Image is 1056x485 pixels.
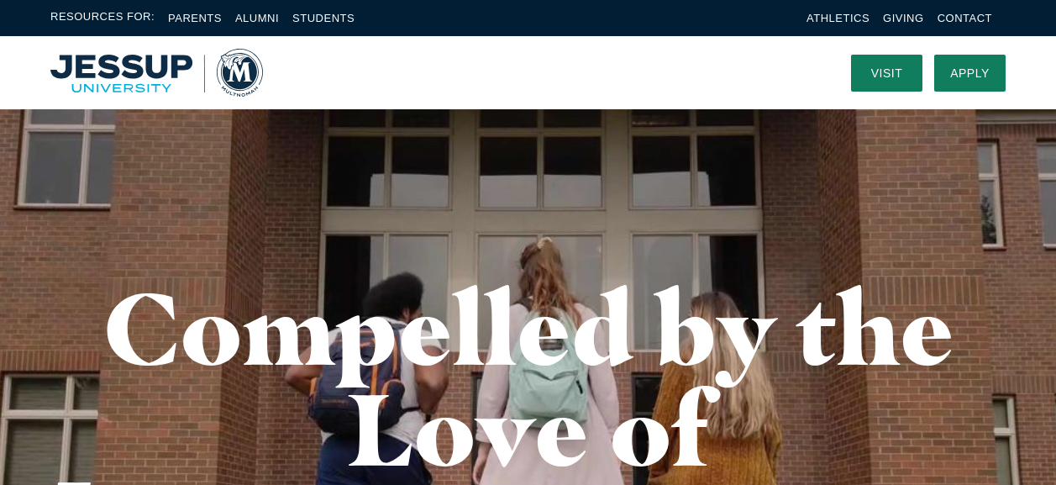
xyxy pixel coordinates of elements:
[938,12,992,24] a: Contact
[806,12,869,24] a: Athletics
[50,8,155,28] span: Resources For:
[235,12,279,24] a: Alumni
[168,12,222,24] a: Parents
[50,49,263,97] a: Home
[292,12,355,24] a: Students
[934,55,1006,92] a: Apply
[851,55,922,92] a: Visit
[50,49,263,97] img: Multnomah University Logo
[883,12,924,24] a: Giving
